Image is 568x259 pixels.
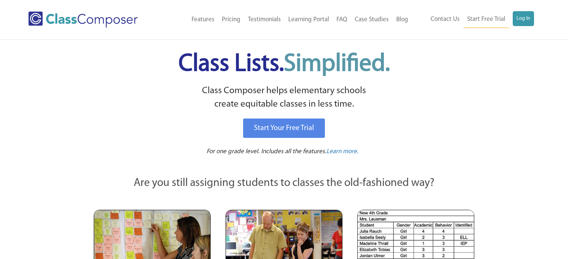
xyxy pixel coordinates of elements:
span: Class Lists. [179,52,390,76]
span: Simplified. [284,52,390,76]
a: Learn more. [326,147,359,157]
a: Start Your Free Trial [243,119,325,138]
a: Features [188,12,218,28]
a: Pricing [218,12,244,28]
a: FAQ [333,12,351,28]
a: Blog [392,12,412,28]
p: Are you still assigning students to classes the old-fashioned way? [94,175,475,192]
nav: Header Menu [162,12,412,28]
span: For one grade level. Includes all the features. [207,148,326,155]
a: Case Studies [351,12,392,28]
p: Class Composer helps elementary schools create equitable classes in less time. [93,84,476,111]
img: Class Composer [28,12,138,28]
span: Start Your Free Trial [254,124,314,132]
span: Learn more. [326,148,359,155]
a: Log In [513,11,534,26]
nav: Header Menu [412,11,534,28]
a: Contact Us [427,11,463,28]
a: Start Free Trial [463,11,509,28]
a: Testimonials [244,12,285,28]
a: Learning Portal [285,12,333,28]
